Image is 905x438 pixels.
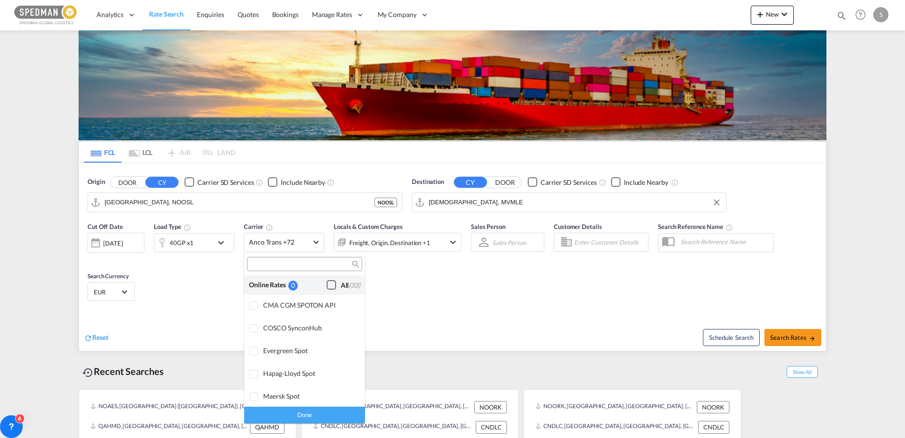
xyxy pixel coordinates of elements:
div: COSCO SynconHub [263,324,357,332]
div: All [341,281,360,290]
md-checkbox: Checkbox No Ink [327,280,360,290]
div: Done [244,407,365,423]
div: Hapag-Lloyd Spot [263,369,357,377]
div: CMA CGM SPOTON API [263,301,357,309]
div: Maersk Spot [263,392,357,400]
span: (33) [349,281,360,289]
md-icon: icon-magnify [351,261,358,268]
div: 0 [288,281,298,291]
div: Evergreen Spot [263,347,357,355]
div: Online Rates [249,280,288,290]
